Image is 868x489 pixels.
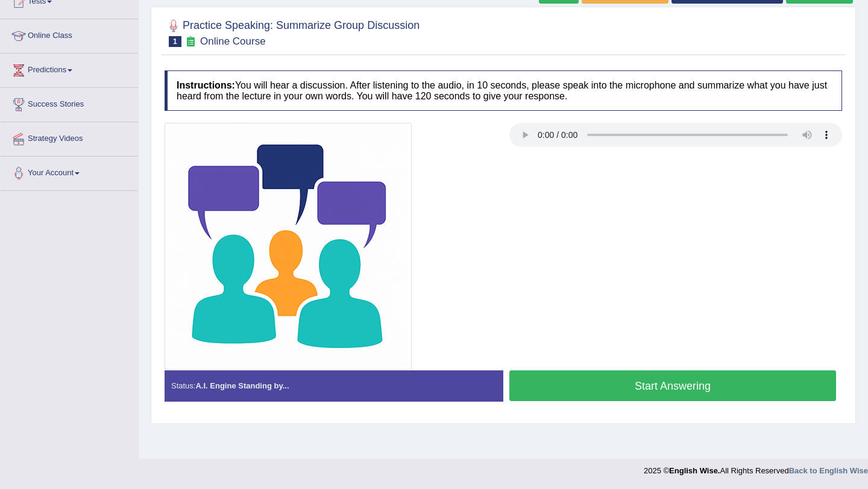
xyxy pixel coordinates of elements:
[509,370,836,401] button: Start Answering
[169,36,181,47] span: 1
[184,36,197,48] small: Exam occurring question
[165,70,842,111] h4: You will hear a discussion. After listening to the audio, in 10 seconds, please speak into the mi...
[1,157,138,187] a: Your Account
[669,466,720,475] strong: English Wise.
[1,88,138,118] a: Success Stories
[1,54,138,84] a: Predictions
[177,80,235,90] b: Instructions:
[165,17,420,47] h2: Practice Speaking: Summarize Group Discussion
[200,36,266,47] small: Online Course
[195,381,289,390] strong: A.I. Engine Standing by...
[644,459,868,476] div: 2025 © All Rights Reserved
[789,466,868,475] a: Back to English Wise
[1,122,138,152] a: Strategy Videos
[165,370,503,401] div: Status:
[1,19,138,49] a: Online Class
